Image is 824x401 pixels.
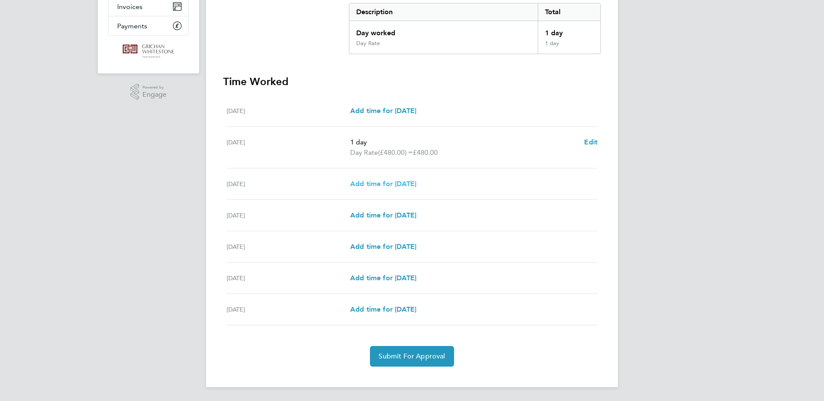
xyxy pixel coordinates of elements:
span: Invoices [117,3,142,11]
a: Powered byEngage [130,84,167,100]
span: Add time for [DATE] [350,180,416,188]
div: Day worked [349,21,538,40]
a: Add time for [DATE] [350,106,416,116]
div: Description [349,3,538,21]
span: Payments [117,22,147,30]
span: Submit For Approval [379,352,445,361]
span: Add time for [DATE] [350,305,416,313]
div: [DATE] [227,242,350,252]
div: [DATE] [227,273,350,283]
a: Payments [109,16,188,35]
p: 1 day [350,137,577,147]
span: Day Rate [350,147,378,158]
a: Add time for [DATE] [350,179,416,189]
a: Add time for [DATE] [350,304,416,315]
div: Summary [349,3,601,54]
div: [DATE] [227,179,350,189]
span: Add time for [DATE] [350,242,416,251]
span: £480.00 [413,148,438,156]
span: Engage [142,91,167,98]
span: Add time for [DATE] [350,274,416,282]
h3: Time Worked [223,75,601,89]
a: Add time for [DATE] [350,210,416,220]
span: Powered by [142,84,167,91]
span: Edit [584,138,597,146]
a: Add time for [DATE] [350,273,416,283]
span: Add time for [DATE] [350,211,416,219]
div: 1 day [538,40,600,54]
div: [DATE] [227,210,350,220]
span: (£480.00) = [378,148,413,156]
div: [DATE] [227,304,350,315]
a: Add time for [DATE] [350,242,416,252]
div: Total [538,3,600,21]
a: Edit [584,137,597,147]
button: Submit For Approval [370,346,454,367]
div: Day Rate [356,40,380,47]
span: Add time for [DATE] [350,107,416,115]
img: grichanwhitestone-logo-retina.png [123,44,174,58]
div: 1 day [538,21,600,40]
div: [DATE] [227,137,350,158]
a: Go to home page [108,44,189,58]
div: [DATE] [227,106,350,116]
